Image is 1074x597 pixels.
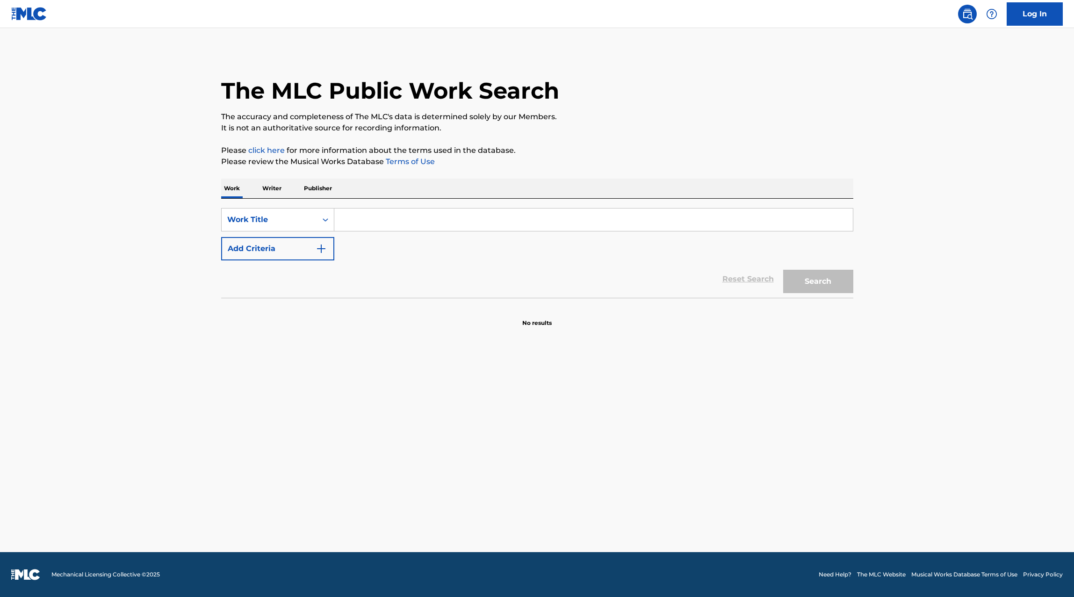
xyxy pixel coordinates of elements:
[911,570,1017,579] a: Musical Works Database Terms of Use
[384,157,435,166] a: Terms of Use
[1023,570,1063,579] a: Privacy Policy
[221,156,853,167] p: Please review the Musical Works Database
[316,243,327,254] img: 9d2ae6d4665cec9f34b9.svg
[227,214,311,225] div: Work Title
[221,208,853,298] form: Search Form
[958,5,977,23] a: Public Search
[857,570,906,579] a: The MLC Website
[221,237,334,260] button: Add Criteria
[221,122,853,134] p: It is not an authoritative source for recording information.
[221,111,853,122] p: The accuracy and completeness of The MLC's data is determined solely by our Members.
[221,179,243,198] p: Work
[986,8,997,20] img: help
[259,179,284,198] p: Writer
[51,570,160,579] span: Mechanical Licensing Collective © 2025
[819,570,851,579] a: Need Help?
[11,7,47,21] img: MLC Logo
[982,5,1001,23] div: Help
[221,77,559,105] h1: The MLC Public Work Search
[1007,2,1063,26] a: Log In
[11,569,40,580] img: logo
[248,146,285,155] a: click here
[301,179,335,198] p: Publisher
[221,145,853,156] p: Please for more information about the terms used in the database.
[522,308,552,327] p: No results
[962,8,973,20] img: search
